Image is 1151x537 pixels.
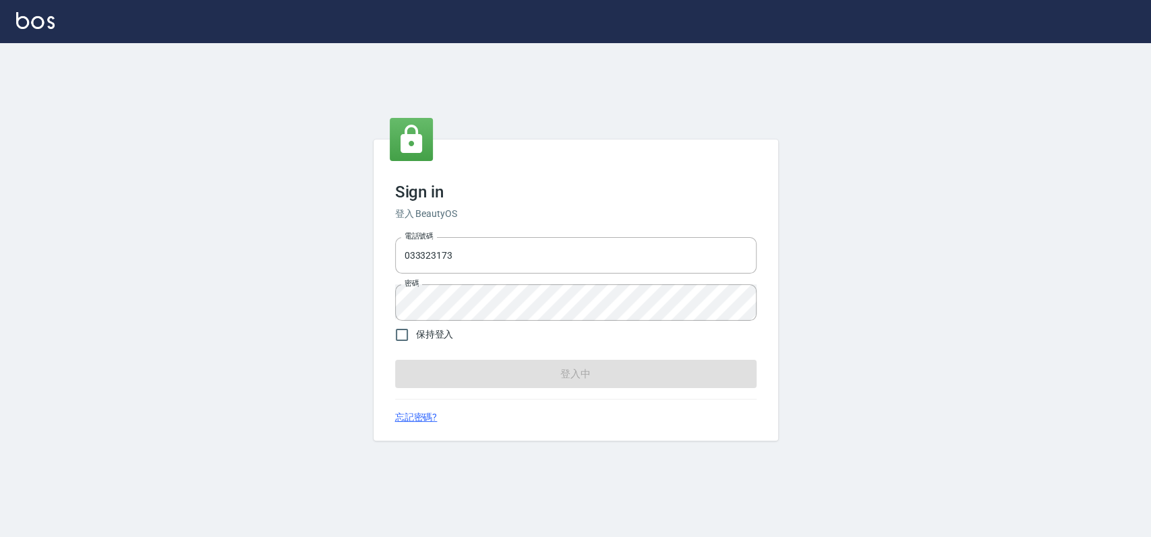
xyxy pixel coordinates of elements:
h3: Sign in [395,183,757,201]
h6: 登入 BeautyOS [395,207,757,221]
span: 保持登入 [416,327,454,342]
img: Logo [16,12,55,29]
label: 電話號碼 [405,231,433,241]
label: 密碼 [405,278,419,288]
a: 忘記密碼? [395,410,438,424]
